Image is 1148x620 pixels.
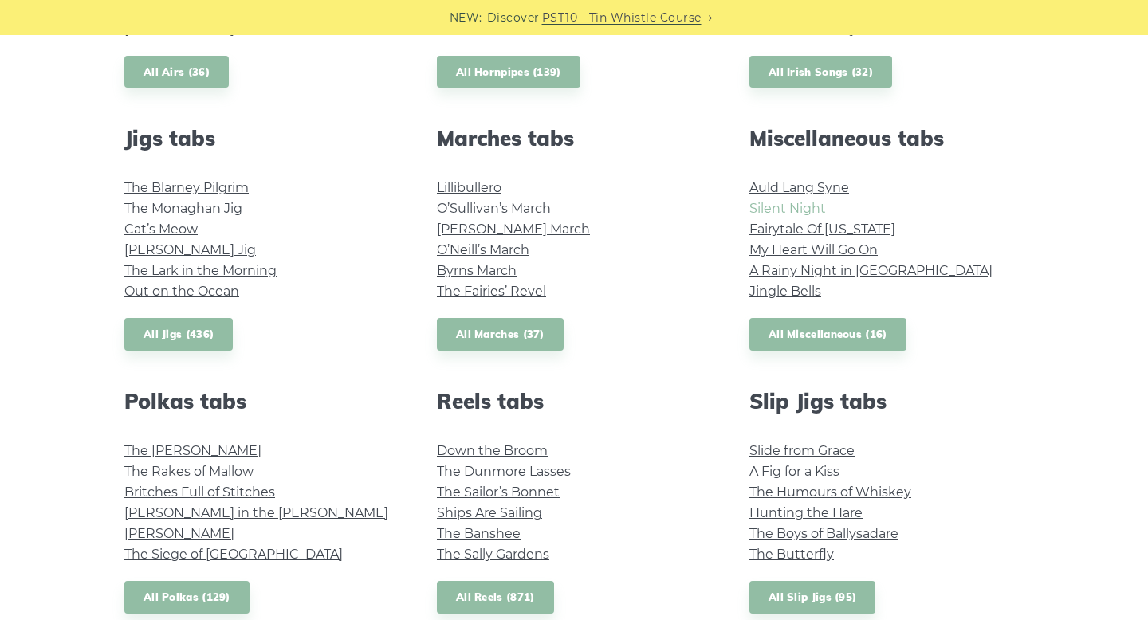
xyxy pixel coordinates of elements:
[437,126,711,151] h2: Marches tabs
[437,389,711,414] h2: Reels tabs
[124,526,234,541] a: [PERSON_NAME]
[437,443,548,458] a: Down the Broom
[437,284,546,299] a: The Fairies’ Revel
[749,526,898,541] a: The Boys of Ballysadare
[437,201,551,216] a: O’Sullivan’s March
[124,22,234,37] a: [PERSON_NAME]
[437,222,590,237] a: [PERSON_NAME] March
[749,505,863,520] a: Hunting the Hare
[437,318,564,351] a: All Marches (37)
[487,9,540,27] span: Discover
[437,242,529,257] a: O’Neill’s March
[124,284,239,299] a: Out on the Ocean
[124,180,249,195] a: The Blarney Pilgrim
[124,581,250,614] a: All Polkas (129)
[124,201,242,216] a: The Monaghan Jig
[542,9,702,27] a: PST10 - Tin Whistle Course
[749,56,892,88] a: All Irish Songs (32)
[749,581,875,614] a: All Slip Jigs (95)
[124,222,198,237] a: Cat’s Meow
[749,126,1024,151] h2: Miscellaneous tabs
[124,263,277,278] a: The Lark in the Morning
[437,464,571,479] a: The Dunmore Lasses
[437,263,517,278] a: Byrns March
[749,464,839,479] a: A Fig for a Kiss
[124,126,399,151] h2: Jigs tabs
[749,389,1024,414] h2: Slip Jigs tabs
[749,263,993,278] a: A Rainy Night in [GEOGRAPHIC_DATA]
[124,505,388,520] a: [PERSON_NAME] in the [PERSON_NAME]
[749,485,911,500] a: The Humours of Whiskey
[437,22,525,37] a: The Blackbird
[124,318,233,351] a: All Jigs (436)
[749,443,855,458] a: Slide from Grace
[749,318,906,351] a: All Miscellaneous (16)
[749,180,849,195] a: Auld Lang Syne
[450,9,482,27] span: NEW:
[749,547,834,562] a: The Butterfly
[749,222,895,237] a: Fairytale Of [US_STATE]
[124,547,343,562] a: The Siege of [GEOGRAPHIC_DATA]
[749,22,857,37] a: Fields of Athenry
[437,505,542,520] a: Ships Are Sailing
[124,485,275,500] a: Britches Full of Stitches
[437,581,554,614] a: All Reels (871)
[437,485,560,500] a: The Sailor’s Bonnet
[437,56,580,88] a: All Hornpipes (139)
[124,242,256,257] a: [PERSON_NAME] Jig
[437,180,501,195] a: Lillibullero
[749,284,821,299] a: Jingle Bells
[124,443,261,458] a: The [PERSON_NAME]
[749,201,826,216] a: Silent Night
[124,464,254,479] a: The Rakes of Mallow
[749,242,878,257] a: My Heart Will Go On
[124,56,229,88] a: All Airs (36)
[437,526,521,541] a: The Banshee
[437,547,549,562] a: The Sally Gardens
[124,389,399,414] h2: Polkas tabs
